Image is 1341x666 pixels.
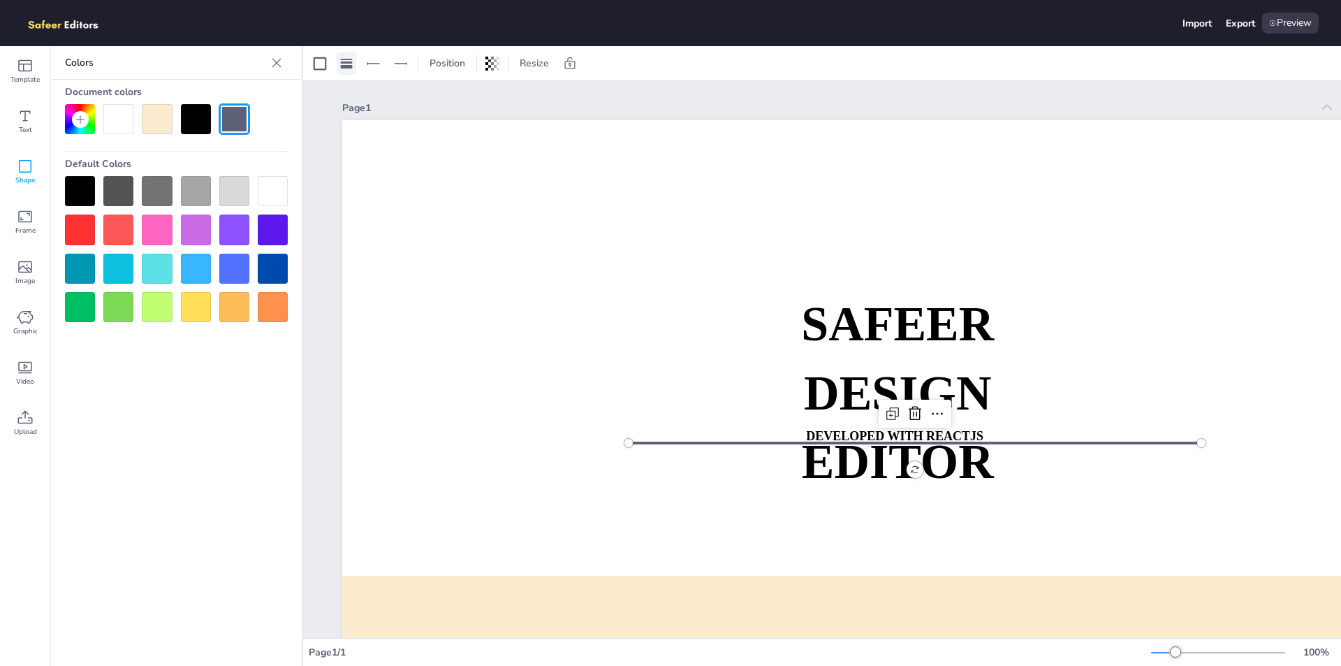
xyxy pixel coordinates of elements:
span: Template [10,74,40,85]
span: Resize [517,57,552,70]
span: Image [15,275,35,287]
strong: DEVELOPED WITH REACTJS [806,429,983,443]
div: 100 % [1299,646,1333,659]
span: Frame [15,225,36,236]
div: Default Colors [65,152,288,176]
span: Video [16,376,34,387]
span: Upload [14,426,37,437]
span: Shape [15,175,35,186]
div: Import [1182,17,1212,30]
span: Position [427,57,468,70]
div: Document colors [65,80,288,104]
img: logo.png [22,13,119,34]
strong: SAFEER [801,298,994,352]
strong: DESIGN EDITOR [802,366,994,488]
div: Preview [1262,13,1319,34]
div: Page 1 / 1 [309,646,1151,659]
span: Text [19,124,32,136]
div: Export [1226,17,1255,30]
span: Graphic [13,326,38,337]
div: Page 1 [342,101,1312,115]
p: Colors [65,46,265,80]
